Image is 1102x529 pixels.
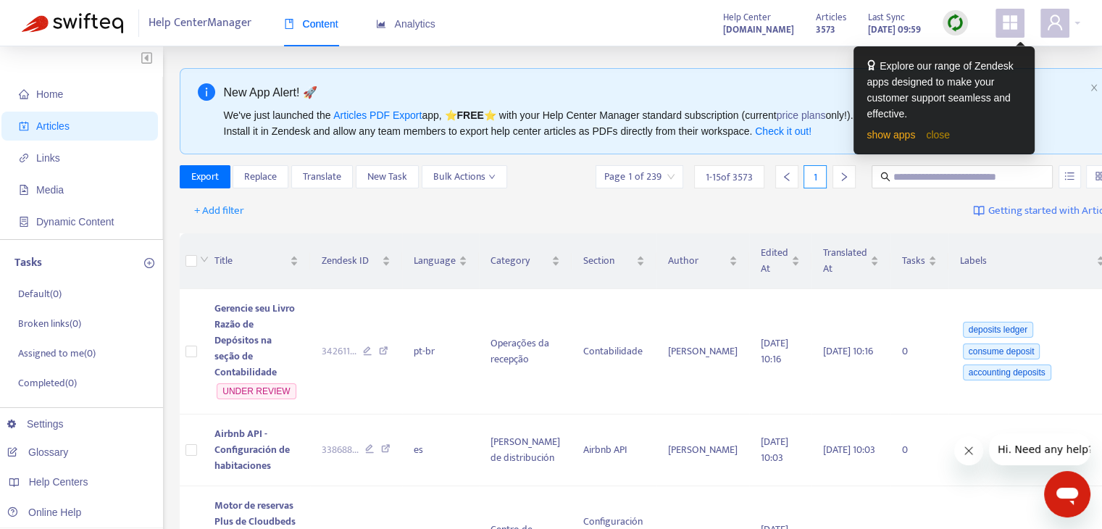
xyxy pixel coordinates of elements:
[322,442,359,458] span: 338688 ...
[214,300,295,380] span: Gerencie seu Livro Razão de Depósitos na seção de Contabilidade
[456,109,483,121] b: FREE
[22,13,123,33] img: Swifteq
[284,19,294,29] span: book
[867,58,1022,122] div: Explore our range of Zendesk apps designed to make your customer support seamless and effective.
[36,152,60,164] span: Links
[491,253,548,269] span: Category
[1090,83,1098,92] span: close
[656,233,749,289] th: Author
[7,446,68,458] a: Glossary
[723,21,794,38] a: [DOMAIN_NAME]
[954,436,983,465] iframe: Cerrar mensaje
[414,253,456,269] span: Language
[1059,165,1081,188] button: unordered-list
[488,173,496,180] span: down
[198,83,215,101] span: info-circle
[777,109,826,121] a: price plans
[479,415,572,486] td: [PERSON_NAME] de distribución
[782,172,792,182] span: left
[402,233,479,289] th: Language
[310,233,402,289] th: Zendesk ID
[194,202,244,220] span: + Add filter
[36,184,64,196] span: Media
[572,289,656,415] td: Contabilidade
[7,418,64,430] a: Settings
[291,165,353,188] button: Translate
[823,441,875,458] span: [DATE] 10:03
[19,217,29,227] span: container
[1090,83,1098,93] button: close
[322,253,379,269] span: Zendesk ID
[402,289,479,415] td: pt-br
[1001,14,1019,31] span: appstore
[816,9,846,25] span: Articles
[224,83,1084,101] div: New App Alert! 🚀
[433,169,496,185] span: Bulk Actions
[755,125,811,137] a: Check it out!
[18,375,77,391] p: Completed ( 0 )
[203,233,311,289] th: Title
[200,255,209,264] span: down
[963,365,1051,380] span: accounting deposits
[880,172,890,182] span: search
[868,9,905,25] span: Last Sync
[284,18,338,30] span: Content
[890,289,948,415] td: 0
[19,89,29,99] span: home
[749,233,811,289] th: Edited At
[583,253,633,269] span: Section
[811,233,890,289] th: Translated At
[668,253,726,269] span: Author
[19,153,29,163] span: link
[890,233,948,289] th: Tasks
[18,286,62,301] p: Default ( 0 )
[18,316,81,331] p: Broken links ( 0 )
[867,129,915,141] a: show apps
[890,415,948,486] td: 0
[1064,171,1074,181] span: unordered-list
[224,107,1084,139] div: We've just launched the app, ⭐ ⭐️ with your Help Center Manager standard subscription (current on...
[656,289,749,415] td: [PERSON_NAME]
[946,14,964,32] img: sync.dc5367851b00ba804db3.png
[333,109,422,121] a: Articles PDF Export
[144,258,154,268] span: plus-circle
[303,169,341,185] span: Translate
[149,9,251,37] span: Help Center Manager
[322,343,356,359] span: 342611 ...
[823,245,867,277] span: Translated At
[7,507,81,518] a: Online Help
[706,170,753,185] span: 1 - 15 of 3573
[479,233,572,289] th: Category
[36,120,70,132] span: Articles
[244,169,277,185] span: Replace
[376,19,386,29] span: area-chart
[973,205,985,217] img: image-link
[422,165,507,188] button: Bulk Actionsdown
[1044,471,1090,517] iframe: Botón para iniciar la ventana de mensajería
[960,253,1093,269] span: Labels
[36,88,63,100] span: Home
[36,216,114,228] span: Dynamic Content
[823,343,873,359] span: [DATE] 10:16
[18,405,64,420] p: All tasks ( 0 )
[723,22,794,38] strong: [DOMAIN_NAME]
[29,476,88,488] span: Help Centers
[402,415,479,486] td: es
[1046,14,1064,31] span: user
[217,383,296,399] span: UNDER REVIEW
[963,322,1033,338] span: deposits ledger
[214,253,288,269] span: Title
[572,415,656,486] td: Airbnb API
[572,233,656,289] th: Section
[367,169,407,185] span: New Task
[761,245,788,277] span: Edited At
[761,433,788,466] span: [DATE] 10:03
[803,165,827,188] div: 1
[723,9,771,25] span: Help Center
[19,121,29,131] span: account-book
[479,289,572,415] td: Operações da recepção
[868,22,921,38] strong: [DATE] 09:59
[191,169,219,185] span: Export
[963,343,1040,359] span: consume deposit
[989,433,1090,465] iframe: Mensaje de la compañía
